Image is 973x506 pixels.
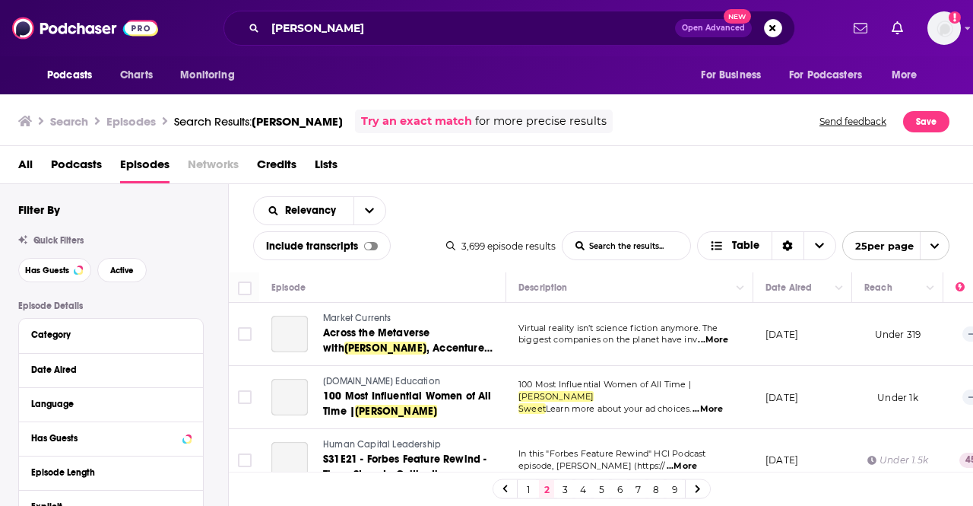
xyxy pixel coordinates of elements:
[36,61,112,90] button: open menu
[353,197,385,224] button: open menu
[765,453,798,466] p: [DATE]
[31,360,191,379] button: Date Aired
[518,379,691,390] span: 100 Most Influential Women of All Time |
[667,480,682,498] a: 9
[875,329,921,340] span: Under 319
[31,433,178,444] div: Has Guests
[518,391,594,402] span: [PERSON_NAME]
[18,152,33,183] span: All
[361,113,472,130] a: Try an exact match
[120,65,153,86] span: Charts
[180,65,234,86] span: Monitoring
[630,480,645,498] a: 7
[698,334,728,346] span: ...More
[949,11,961,24] svg: Email not verified
[265,16,675,40] input: Search podcasts, credits, & more...
[594,480,609,498] a: 5
[772,232,803,259] div: Sort Direction
[842,231,949,260] button: open menu
[903,111,949,132] button: Save
[667,460,697,473] span: ...More
[877,392,918,403] span: Under 1k
[51,152,102,183] a: Podcasts
[174,114,343,129] a: Search Results:[PERSON_NAME]
[546,403,692,414] span: Learn more about your ad choices.
[789,65,862,86] span: For Podcasters
[323,452,504,482] a: S31E21 - Forbes Feature Rewind - Three Steps to Cultivating an Innovation Mindset, with
[765,278,812,297] div: Date Aired
[446,240,556,252] div: 3,699 episode results
[18,301,204,311] p: Episode Details
[323,389,504,419] a: 100 Most Influential Women of All Time |[PERSON_NAME]
[518,278,567,297] div: Description
[97,258,147,282] button: Active
[575,480,591,498] a: 4
[518,448,705,459] span: In this "Forbes Feature Rewind" HCI Podcast
[864,278,892,297] div: Reach
[731,279,750,298] button: Column Actions
[257,152,296,183] a: Credits
[110,266,134,275] span: Active
[47,65,92,86] span: Podcasts
[31,329,181,340] div: Category
[31,394,191,413] button: Language
[521,480,536,498] a: 1
[323,326,429,355] span: Across the Metaverse with
[31,325,191,344] button: Category
[732,240,759,251] span: Table
[254,205,353,216] button: open menu
[867,453,928,466] div: Under 1.5k
[518,334,697,345] span: biggest companies on the planet have inv
[355,405,437,418] span: [PERSON_NAME]
[697,231,836,260] button: Choose View
[110,61,162,90] a: Charts
[315,152,338,183] span: Lists
[724,9,751,24] span: New
[50,114,88,129] h3: Search
[927,11,961,45] button: Show profile menu
[830,279,848,298] button: Column Actions
[927,11,961,45] span: Logged in as MegnaMakan
[690,61,780,90] button: open menu
[271,278,306,297] div: Episode
[612,480,627,498] a: 6
[174,114,343,129] div: Search Results:
[344,342,426,355] span: [PERSON_NAME]
[323,438,504,452] a: Human Capital Leadership
[253,231,391,260] div: Include transcripts
[682,24,745,32] span: Open Advanced
[188,152,239,183] span: Networks
[539,480,554,498] a: 2
[323,312,504,326] a: Market Currents
[323,375,504,389] a: [DOMAIN_NAME] Education
[252,114,343,129] span: [PERSON_NAME]
[12,14,158,43] img: Podchaser - Follow, Share and Rate Podcasts
[675,19,752,37] button: Open AdvancedNew
[693,403,723,415] span: ...More
[475,113,607,130] span: for more precise results
[31,463,191,482] button: Episode Length
[285,205,341,216] span: Relevancy
[927,11,961,45] img: User Profile
[33,235,84,246] span: Quick Filters
[253,196,386,225] h2: Choose List sort
[323,313,391,323] span: Market Currents
[765,328,798,341] p: [DATE]
[18,258,91,282] button: Has Guests
[557,480,572,498] a: 3
[323,326,504,356] a: Across the Metaverse with[PERSON_NAME], Accenture CEO
[886,15,909,41] a: Show notifications dropdown
[238,453,252,467] span: Toggle select row
[238,327,252,341] span: Toggle select row
[843,234,914,258] span: 25 per page
[106,114,156,129] h3: Episodes
[765,391,798,404] p: [DATE]
[170,61,254,90] button: open menu
[18,202,60,217] h2: Filter By
[120,152,170,183] a: Episodes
